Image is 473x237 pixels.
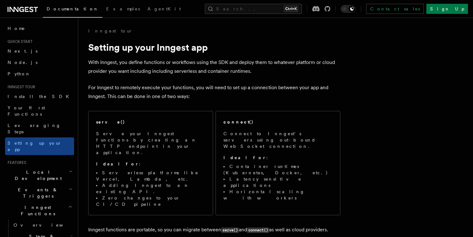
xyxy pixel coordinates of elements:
[247,228,269,233] code: connect()
[5,184,74,202] button: Events & Triggers
[96,161,139,166] strong: Ideal for
[284,6,298,12] kbd: Ctrl+K
[426,4,468,14] a: Sign Up
[8,141,62,152] span: Setting up your app
[147,6,181,11] span: AgentKit
[5,68,74,79] a: Python
[366,4,424,14] a: Contact sales
[5,91,74,102] a: Install the SDK
[8,25,25,32] span: Home
[205,4,302,14] button: Search...Ctrl+K
[223,188,332,201] li: Horizontal scaling with workers
[14,223,78,228] span: Overview
[223,119,254,125] h2: connect()
[8,123,61,134] span: Leveraging Steps
[8,60,37,65] span: Node.js
[96,161,205,167] p: :
[88,28,132,34] a: Inngest tour
[5,169,69,182] span: Local Development
[8,94,73,99] span: Install the SDK
[96,170,205,182] li: Serverless platforms like Vercel, Lambda, etc.
[5,45,74,57] a: Next.js
[8,71,31,76] span: Python
[88,83,340,101] p: For Inngest to remotely execute your functions, you will need to set up a connection between your...
[106,6,140,11] span: Examples
[223,155,266,160] strong: Ideal for
[8,105,45,117] span: Your first Functions
[5,39,32,44] span: Quick start
[88,111,213,215] a: serve()Serve your Inngest functions by creating an HTTP endpoint in your application.Ideal for:Se...
[216,111,340,215] a: connect()Connect to Inngest's servers using out-bound WebSocket connection.Ideal for:Container ru...
[144,2,185,17] a: AgentKit
[5,57,74,68] a: Node.js
[223,154,332,161] p: :
[88,225,340,234] p: Inngest functions are portable, so you can migrate between and as well as cloud providers.
[47,6,99,11] span: Documentation
[102,2,144,17] a: Examples
[5,202,74,219] button: Inngest Functions
[5,23,74,34] a: Home
[223,176,332,188] li: Latency sensitive applications
[88,42,340,53] h1: Setting up your Inngest app
[11,219,74,231] a: Overview
[96,195,205,207] li: Zero changes to your CI/CD pipeline
[8,49,37,54] span: Next.js
[43,2,102,18] a: Documentation
[5,187,69,199] span: Events & Triggers
[5,160,26,165] span: Features
[223,163,332,176] li: Container runtimes (Kubernetes, Docker, etc.)
[96,130,205,156] p: Serve your Inngest functions by creating an HTTP endpoint in your application.
[221,228,239,233] code: serve()
[88,58,340,76] p: With Inngest, you define functions or workflows using the SDK and deploy them to whatever platfor...
[5,204,68,217] span: Inngest Functions
[96,119,125,125] h2: serve()
[5,102,74,120] a: Your first Functions
[5,137,74,155] a: Setting up your app
[5,84,35,90] span: Inngest tour
[5,166,74,184] button: Local Development
[341,5,356,13] button: Toggle dark mode
[223,130,332,149] p: Connect to Inngest's servers using out-bound WebSocket connection.
[96,182,205,195] li: Adding Inngest to an existing API.
[5,120,74,137] a: Leveraging Steps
